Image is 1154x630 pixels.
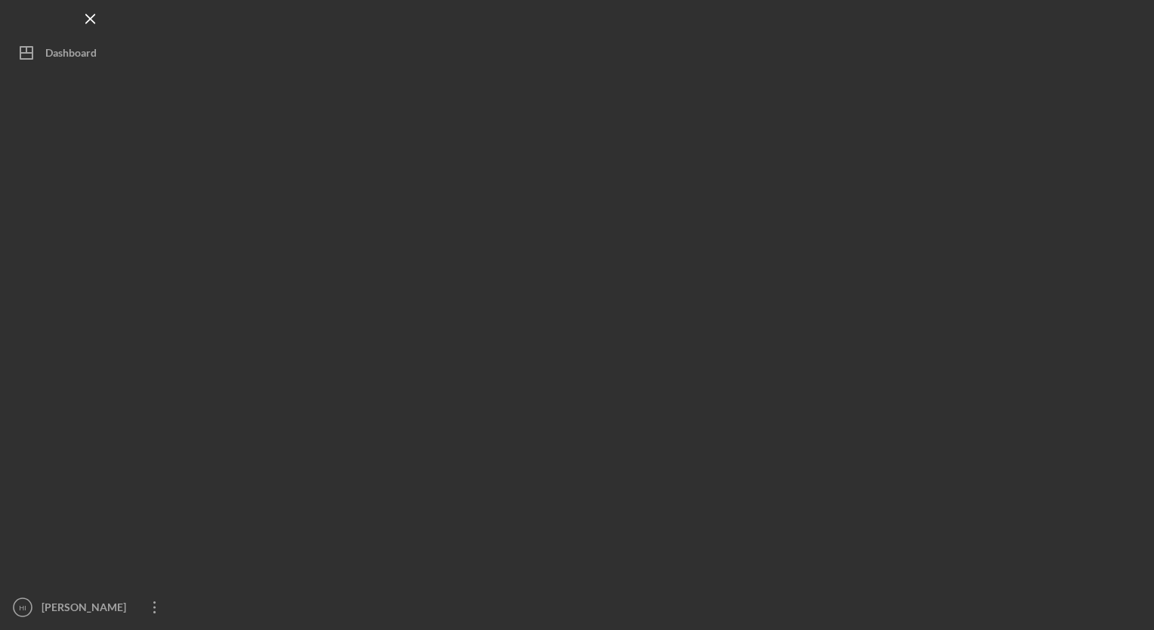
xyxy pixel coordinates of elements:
[8,38,174,68] button: Dashboard
[19,604,26,612] text: HI
[45,38,97,72] div: Dashboard
[38,592,136,626] div: [PERSON_NAME]
[8,592,174,622] button: HI[PERSON_NAME]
